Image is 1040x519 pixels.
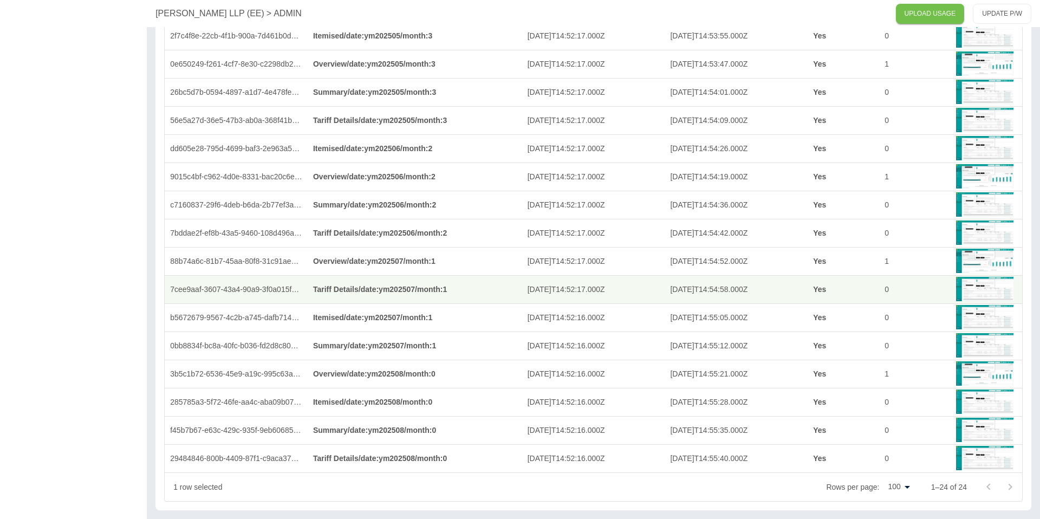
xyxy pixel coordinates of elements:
span: / month : 1 [400,313,432,322]
div: 0 [879,444,951,472]
span: / month : 2 [404,172,435,181]
strong: Tariff Details [313,229,447,237]
div: 2025-09-11T14:52:16.000Z [522,416,665,444]
span: / month : 0 [400,398,432,406]
span: / date : ym202508 [348,426,404,434]
div: 285785a3-5f72-46fe-aa4c-aba09b071302 [165,388,308,416]
div: 2025-09-11T14:52:17.000Z [522,275,665,303]
p: 1–24 of 24 [931,482,967,492]
a: [PERSON_NAME] LLP (EE) [155,7,264,20]
div: dd605e28-795d-4699-baf3-2e963a50cf93 [165,134,308,163]
p: Rows per page: [826,482,879,492]
div: 2025-09-11T14:52:17.000Z [522,163,665,191]
strong: Yes [813,31,826,40]
div: 2025-09-11T14:52:17.000Z [522,134,665,163]
img: 1757602425-EE-changeMonth-error-selecting-date.png [956,50,1013,76]
img: 1757602346-EE-clickScheduleButtons-maybe-already-scheduled-exception.png [956,107,1013,133]
strong: Overview [313,369,435,378]
div: 0bb8834f-bc8a-40fc-b036-fd2d8c8073dc [165,332,308,360]
div: 2025-09-11T14:54:42.000Z [665,219,808,247]
div: 1 [879,360,951,388]
div: 29484846-800b-4409-87f1-c9aca3787914 [165,444,308,472]
strong: Tariff Details [313,116,447,125]
div: 2025-09-11T14:53:55.000Z [665,22,808,50]
strong: Yes [813,88,826,96]
span: / month : 3 [404,88,436,96]
div: 2025-09-11T14:54:36.000Z [665,191,808,219]
span: / date : ym202508 [359,454,415,463]
div: 2f7c4f8e-22cb-4f1b-900a-7d461b0d12a5 [165,22,308,50]
div: 1 [879,247,951,275]
div: b5672679-9567-4c2b-a745-dafb714e7e03 [165,303,308,332]
div: 26bc5d7b-0594-4897-a1d7-4e478fed09ce [165,78,308,106]
img: 1757602352-EE-clickScheduleButtons-maybe-already-scheduled-exception.png [956,332,1013,358]
p: > [266,7,271,20]
span: / month : 0 [404,426,436,434]
span: / date : ym202507 [348,341,404,350]
div: 2025-09-11T14:52:16.000Z [522,388,665,416]
div: 0 [879,275,951,303]
strong: Yes [813,341,826,350]
div: 1 [879,50,951,78]
span: / date : ym202505 [359,116,415,125]
div: 2025-09-11T14:52:17.000Z [522,106,665,134]
strong: Yes [813,313,826,322]
div: 2025-09-11T14:55:12.000Z [665,332,808,360]
span: / date : ym202506 [344,144,400,153]
strong: Yes [813,426,826,434]
div: f45b7b67-e63c-429c-935f-9eb60685920a [165,416,308,444]
div: 1 [879,163,951,191]
div: 0 [879,191,951,219]
div: 2025-09-11T14:52:16.000Z [522,332,665,360]
div: 2025-09-11T14:52:16.000Z [522,444,665,472]
span: / month : 0 [415,454,447,463]
span: / date : ym202506 [348,200,404,209]
div: 2025-09-11T14:52:17.000Z [522,219,665,247]
div: 2025-09-11T14:52:17.000Z [522,50,665,78]
div: 0 [879,22,951,50]
div: 0 [879,332,951,360]
strong: Yes [813,200,826,209]
div: 1 row selected [173,482,222,492]
div: 2025-09-11T14:55:21.000Z [665,360,808,388]
span: / date : ym202506 [347,172,403,181]
strong: Summary [313,200,436,209]
span: / date : ym202506 [359,229,415,237]
div: 0 [879,78,951,106]
div: c7160837-29f6-4deb-b6da-2b77ef3aa240 [165,191,308,219]
div: 2025-09-11T14:52:16.000Z [522,360,665,388]
span: / month : 3 [415,116,447,125]
div: 2025-09-11T14:55:35.000Z [665,416,808,444]
div: 9015c4bf-c962-4d0e-8331-bac20c6e05cb [165,163,308,191]
span: / month : 2 [400,144,432,153]
div: 0 [879,106,951,134]
a: UPLOAD USAGE [896,4,965,24]
span: / date : ym202508 [347,369,403,378]
strong: Yes [813,257,826,265]
img: 1757602457-EE-changeMonth-error-selecting-date.png [956,163,1013,189]
img: 1757602352-EE-clickScheduleButtons-maybe-already-scheduled-exception.png [956,276,1013,302]
strong: Yes [813,229,826,237]
img: 1757602351-EE-clickScheduleButtons-maybe-already-scheduled-exception.png [956,304,1013,330]
div: 2025-09-11T14:54:26.000Z [665,134,808,163]
div: 100 [883,479,913,495]
span: / month : 2 [415,229,447,237]
img: 1757602489-EE-changeMonth-error-selecting-date.png [956,248,1013,274]
div: 0 [879,134,951,163]
span: / date : ym202505 [344,31,400,40]
div: 2025-09-11T14:54:09.000Z [665,106,808,134]
img: 1757602344-EE-clickScheduleButtons-maybe-already-scheduled-exception.png [956,22,1013,48]
img: 1757602349-EE-clickScheduleButtons-maybe-already-scheduled-exception.png [956,219,1013,245]
div: 0 [879,416,951,444]
strong: Yes [813,369,826,378]
p: ADMIN [274,7,302,20]
span: / month : 2 [404,200,436,209]
div: 88b74a6c-81b7-45aa-80f8-31c91ae3e0d2 [165,247,308,275]
strong: Itemised [313,144,432,153]
div: 56e5a27d-36e5-47b3-ab0a-368f41bb4fd7 [165,106,308,134]
span: / month : 1 [404,257,435,265]
img: 1757602356-EE-clickScheduleButtons-maybe-already-scheduled-exception.png [956,445,1013,471]
div: 3b5c1b72-6536-45e9-a19c-995c63aa697a [165,360,308,388]
strong: Summary [313,426,436,434]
